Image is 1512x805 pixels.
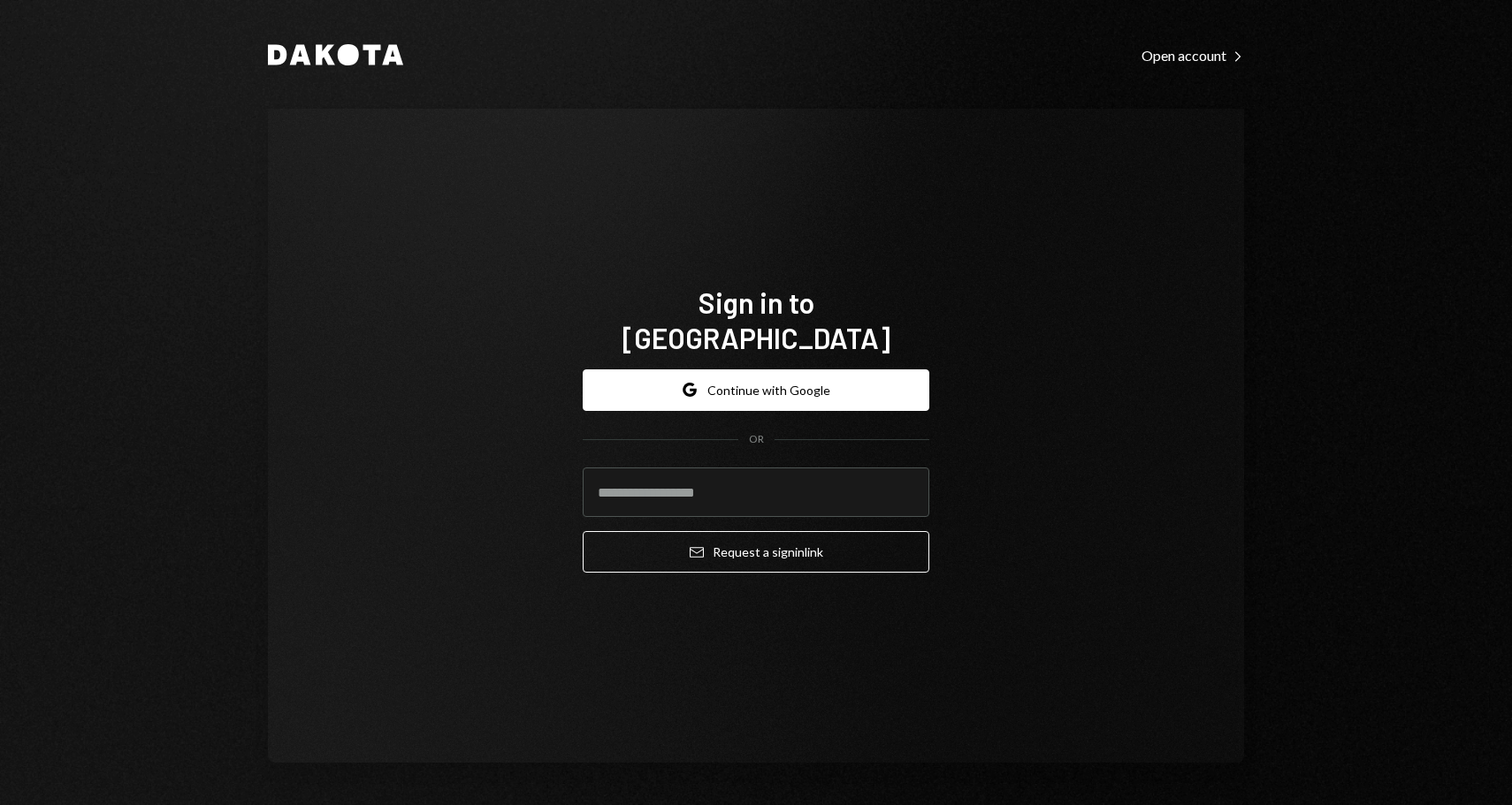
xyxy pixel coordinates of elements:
button: Request a signinlink [583,531,929,573]
button: Continue with Google [583,369,929,411]
div: OR [749,432,764,447]
h1: Sign in to [GEOGRAPHIC_DATA] [583,285,929,355]
div: Open account [1142,47,1244,65]
a: Open account [1142,45,1244,65]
